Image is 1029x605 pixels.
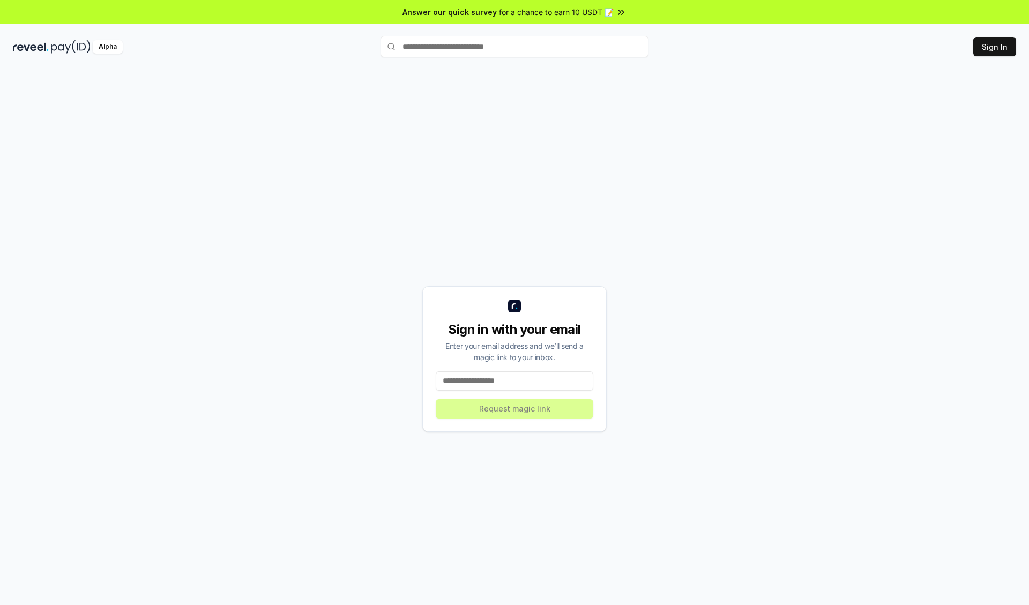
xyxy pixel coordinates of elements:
div: Alpha [93,40,123,54]
span: Answer our quick survey [402,6,497,18]
img: pay_id [51,40,91,54]
img: logo_small [508,300,521,312]
img: reveel_dark [13,40,49,54]
button: Sign In [973,37,1016,56]
div: Enter your email address and we’ll send a magic link to your inbox. [436,340,593,363]
span: for a chance to earn 10 USDT 📝 [499,6,614,18]
div: Sign in with your email [436,321,593,338]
